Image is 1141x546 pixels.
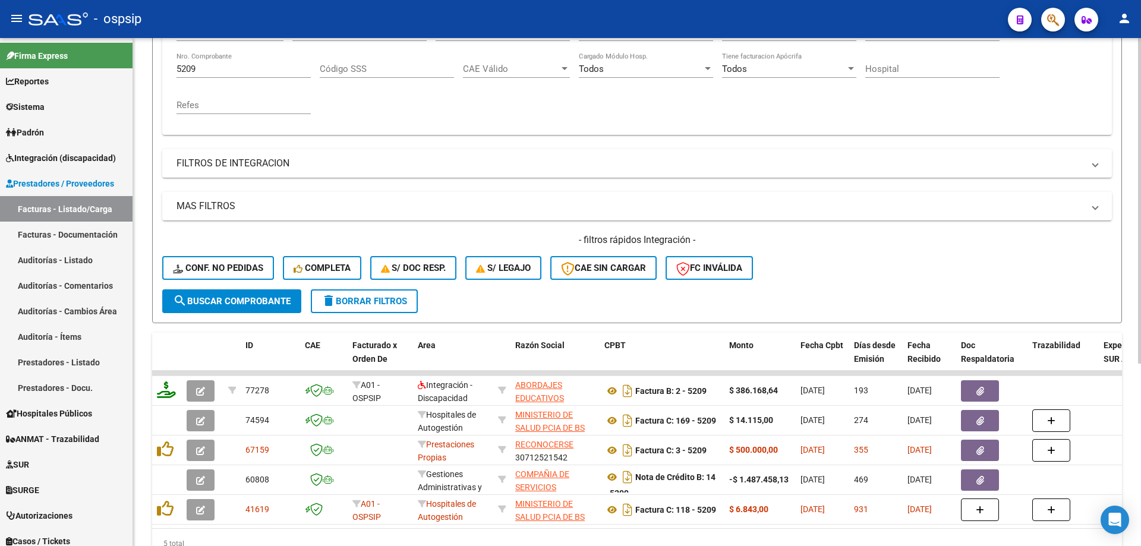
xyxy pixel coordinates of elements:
[162,192,1112,220] mat-expansion-panel-header: MAS FILTROS
[6,458,29,471] span: SUR
[800,386,825,395] span: [DATE]
[620,468,635,487] i: Descargar documento
[604,472,716,498] strong: Nota de Crédito B: 14 - 5209
[162,233,1112,247] h4: - filtros rápidos Integración -
[907,475,932,484] span: [DATE]
[1117,11,1131,26] mat-icon: person
[907,445,932,455] span: [DATE]
[722,64,747,74] span: Todos
[510,333,600,385] datatable-header-cell: Razón Social
[162,149,1112,178] mat-expansion-panel-header: FILTROS DE INTEGRACION
[724,333,796,385] datatable-header-cell: Monto
[600,333,724,385] datatable-header-cell: CPBT
[515,380,564,417] span: ABORDAJES EDUCATIVOS EMPATIA SA
[800,340,843,350] span: Fecha Cpbt
[418,499,476,522] span: Hospitales de Autogestión
[604,340,626,350] span: CPBT
[173,296,291,307] span: Buscar Comprobante
[907,415,932,425] span: [DATE]
[1027,333,1099,385] datatable-header-cell: Trazabilidad
[311,289,418,313] button: Borrar Filtros
[348,333,413,385] datatable-header-cell: Facturado x Orden De
[352,380,381,403] span: A01 - OSPSIP
[412,26,426,40] button: Open calendar
[245,445,269,455] span: 67159
[676,263,742,273] span: FC Inválida
[370,256,457,280] button: S/ Doc Resp.
[515,408,595,433] div: 30626983398
[796,333,849,385] datatable-header-cell: Fecha Cpbt
[800,475,825,484] span: [DATE]
[10,11,24,26] mat-icon: menu
[907,386,932,395] span: [DATE]
[515,497,595,522] div: 30626983398
[463,64,559,74] span: CAE Válido
[515,468,595,493] div: 30597665047
[907,504,932,514] span: [DATE]
[854,445,868,455] span: 355
[465,256,541,280] button: S/ legajo
[800,415,825,425] span: [DATE]
[6,100,45,113] span: Sistema
[176,200,1083,213] mat-panel-title: MAS FILTROS
[245,386,269,395] span: 77278
[515,340,565,350] span: Razón Social
[903,333,956,385] datatable-header-cell: Fecha Recibido
[729,415,773,425] strong: $ 14.115,00
[294,263,351,273] span: Completa
[6,484,39,497] span: SURGE
[6,49,68,62] span: Firma Express
[800,445,825,455] span: [DATE]
[418,380,472,403] span: Integración - Discapacidad
[352,499,381,522] span: A01 - OSPSIP
[381,263,446,273] span: S/ Doc Resp.
[635,386,707,396] strong: Factura B: 2 - 5209
[418,469,482,506] span: Gestiones Administrativas y Otros
[173,263,263,273] span: Conf. no pedidas
[729,445,778,455] strong: $ 500.000,00
[6,75,49,88] span: Reportes
[515,440,573,449] span: RECONOCERSE
[849,333,903,385] datatable-header-cell: Días desde Emisión
[515,469,593,506] span: COMPAÑIA DE SERVICIOS FARMACEUTICOS SA
[245,504,269,514] span: 41619
[413,333,493,385] datatable-header-cell: Area
[666,256,753,280] button: FC Inválida
[579,64,604,74] span: Todos
[961,340,1014,364] span: Doc Respaldatoria
[854,386,868,395] span: 193
[162,256,274,280] button: Conf. no pedidas
[956,333,1027,385] datatable-header-cell: Doc Respaldatoria
[854,475,868,484] span: 469
[550,256,657,280] button: CAE SIN CARGAR
[854,504,868,514] span: 931
[476,263,531,273] span: S/ legajo
[620,441,635,460] i: Descargar documento
[6,152,116,165] span: Integración (discapacidad)
[6,126,44,139] span: Padrón
[352,340,397,364] span: Facturado x Orden De
[6,509,73,522] span: Autorizaciones
[322,296,407,307] span: Borrar Filtros
[322,293,336,308] mat-icon: delete
[173,293,187,308] mat-icon: search
[729,475,789,484] strong: -$ 1.487.458,13
[418,440,474,463] span: Prestaciones Propias
[305,340,320,350] span: CAE
[1032,340,1080,350] span: Trazabilidad
[854,415,868,425] span: 274
[283,256,361,280] button: Completa
[800,504,825,514] span: [DATE]
[729,340,754,350] span: Monto
[162,289,301,313] button: Buscar Comprobante
[515,378,595,403] div: 30715874136
[241,333,300,385] datatable-header-cell: ID
[6,433,99,446] span: ANMAT - Trazabilidad
[635,416,716,425] strong: Factura C: 169 - 5209
[515,499,585,536] span: MINISTERIO DE SALUD PCIA DE BS AS
[515,410,585,447] span: MINISTERIO DE SALUD PCIA DE BS AS
[620,500,635,519] i: Descargar documento
[515,438,595,463] div: 30712521542
[1101,506,1129,534] div: Open Intercom Messenger
[245,415,269,425] span: 74594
